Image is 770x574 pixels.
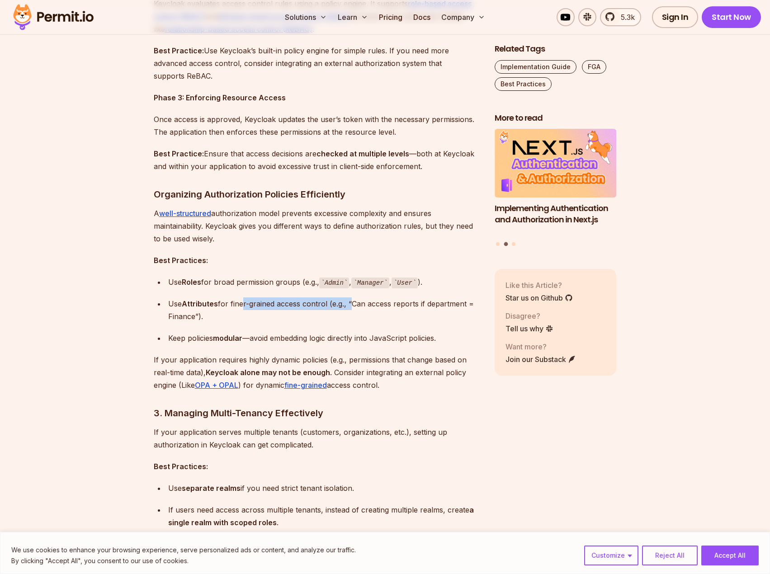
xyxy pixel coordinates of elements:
p: A authorization model prevents excessive complexity and ensures maintainability. Keycloak gives y... [154,207,480,245]
strong: Best Practices: [154,256,208,265]
strong: separate realms [182,484,241,493]
button: Go to slide 1 [496,242,500,246]
a: Best Practices [495,77,552,91]
strong: checked at multiple levels [317,149,409,158]
a: 5.3k [600,8,641,26]
strong: Keycloak alone may not be enough [206,368,330,377]
code: Admin [319,278,350,288]
div: Use if you need strict tenant isolation. [168,482,480,494]
p: Disagree? [505,311,553,321]
strong: Attributes [182,299,218,308]
button: Go to slide 3 [512,242,515,246]
strong: modular [213,334,242,343]
button: Go to slide 2 [504,242,508,246]
button: Reject All [642,546,698,565]
p: We use cookies to enhance your browsing experience, serve personalized ads or content, and analyz... [11,545,356,555]
button: Accept All [701,546,759,565]
a: Implementing Authentication and Authorization in Next.jsImplementing Authentication and Authoriza... [495,129,617,237]
img: Permit logo [9,2,98,33]
strong: Best Practices: [154,462,208,471]
p: Ensure that access decisions are —both at Keycloak and within your application to avoid excessive... [154,147,480,173]
button: Learn [334,8,372,26]
a: Sign In [652,6,699,28]
p: If your application serves multiple tenants (customers, organizations, etc.), setting up authoriz... [154,426,480,451]
strong: Roles [182,278,201,287]
button: Company [438,8,489,26]
button: Solutions [281,8,331,26]
span: 5.3k [615,12,635,23]
p: Like this Article? [505,280,573,291]
p: Use Keycloak’s built-in policy engine for simple rules. If you need more advanced access control,... [154,44,480,82]
a: Start Now [702,6,761,28]
p: By clicking "Accept All", you consent to our use of cookies. [11,555,356,566]
div: Use for broad permission groups (e.g., , , ). [168,276,480,289]
h3: Organizing Authorization Policies Efficiently [154,187,480,202]
code: User [392,278,418,288]
a: FGA [582,60,606,74]
img: Implementing Authentication and Authorization in Next.js [495,129,617,198]
div: Use for finer-grained access control (e.g., “Can access reports if department = Finance”). [168,297,480,323]
a: Pricing [375,8,406,26]
a: well-structured [159,209,211,218]
a: fine-grained [284,381,327,390]
strong: Phase 3: Enforcing Resource Access [154,93,286,102]
h3: Implementing Authentication and Authorization in Next.js [495,203,617,226]
li: 2 of 3 [495,129,617,237]
button: Customize [584,546,638,565]
a: Star us on Github [505,292,573,303]
a: Join our Substack [505,354,576,365]
h3: 3. Managing Multi-Tenancy Effectively [154,406,480,420]
div: Posts [495,129,617,248]
p: Want more? [505,341,576,352]
a: OPA + OPAL [195,381,238,390]
div: If users need access across multiple tenants, instead of creating multiple realms, create . [168,503,480,529]
a: Docs [410,8,434,26]
p: Once access is approved, Keycloak updates the user’s token with the necessary permissions. The ap... [154,113,480,138]
h2: More to read [495,113,617,124]
h2: Related Tags [495,43,617,55]
code: Manager [351,278,389,288]
strong: Best Practice: [154,149,204,158]
p: If your application requires highly dynamic policies (e.g., permissions that change based on real... [154,353,480,391]
a: Implementation Guide [495,60,576,74]
a: Tell us why [505,323,553,334]
div: Keep policies —avoid embedding logic directly into JavaScript policies. [168,332,480,344]
strong: Best Practice: [154,46,204,55]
